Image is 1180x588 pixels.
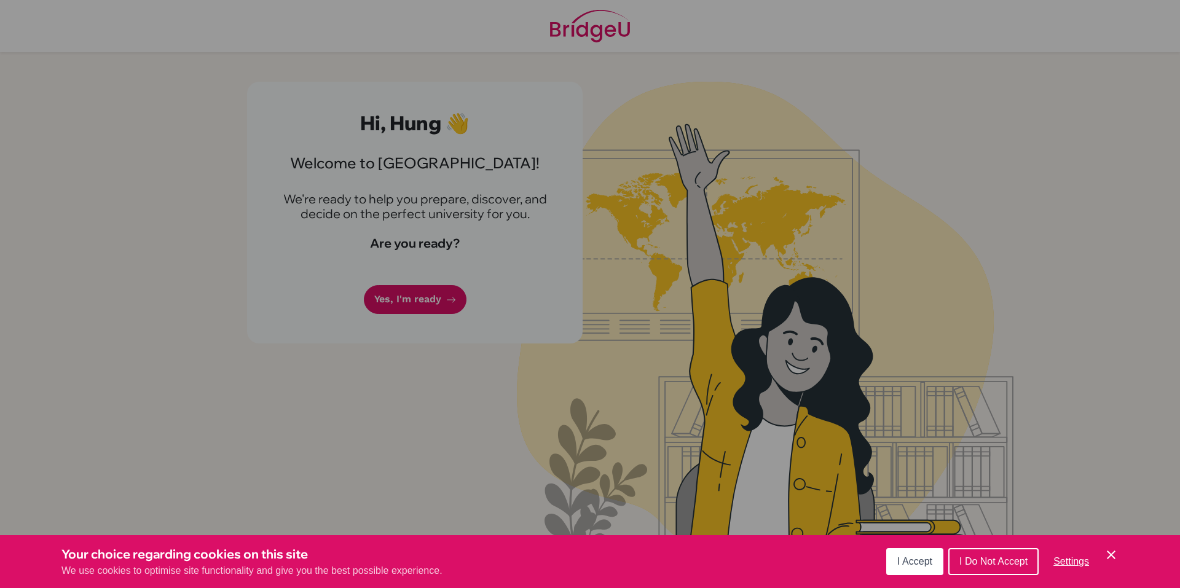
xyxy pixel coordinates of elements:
button: Settings [1044,549,1099,574]
h3: Your choice regarding cookies on this site [61,545,442,563]
p: We use cookies to optimise site functionality and give you the best possible experience. [61,563,442,578]
button: I Do Not Accept [948,548,1039,575]
button: I Accept [886,548,943,575]
button: Save and close [1104,547,1119,562]
span: I Accept [897,556,932,566]
span: I Do Not Accept [959,556,1028,566]
span: Settings [1053,556,1089,566]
